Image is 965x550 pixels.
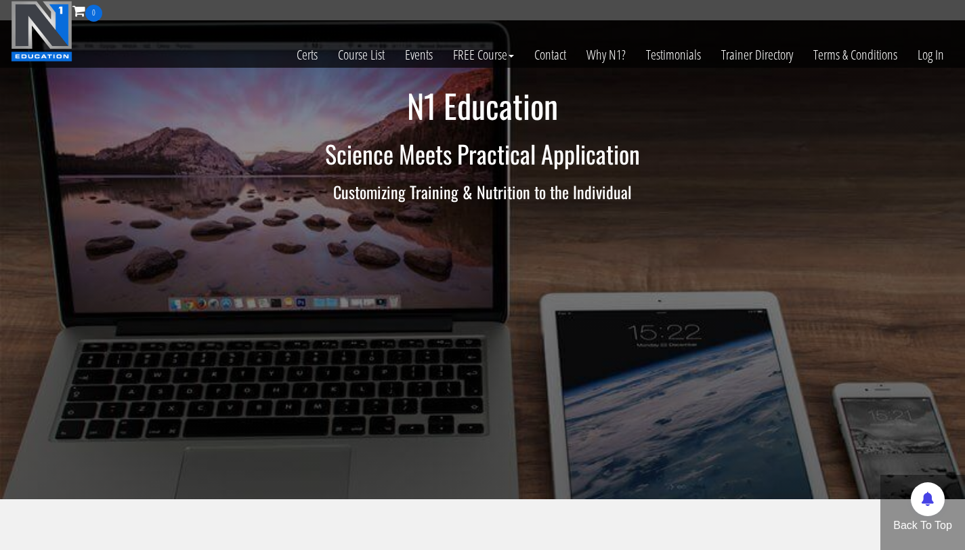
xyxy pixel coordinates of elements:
[87,140,879,167] h2: Science Meets Practical Application
[803,22,907,88] a: Terms & Conditions
[711,22,803,88] a: Trainer Directory
[907,22,954,88] a: Log In
[443,22,524,88] a: FREE Course
[880,517,965,534] p: Back To Top
[87,88,879,124] h1: N1 Education
[576,22,636,88] a: Why N1?
[328,22,395,88] a: Course List
[85,5,102,22] span: 0
[395,22,443,88] a: Events
[87,183,879,200] h3: Customizing Training & Nutrition to the Individual
[636,22,711,88] a: Testimonials
[524,22,576,88] a: Contact
[286,22,328,88] a: Certs
[11,1,72,62] img: n1-education
[72,1,102,20] a: 0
